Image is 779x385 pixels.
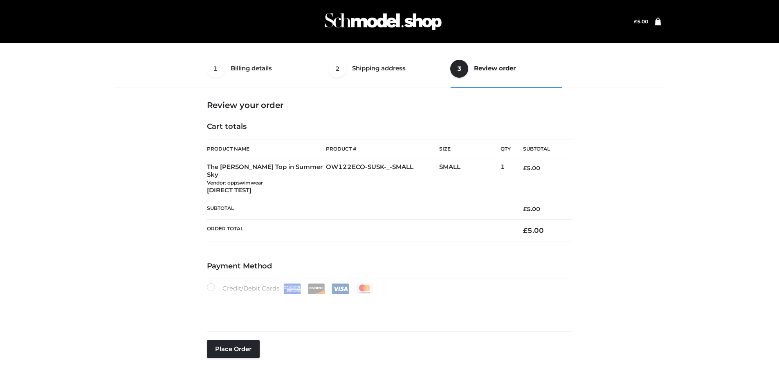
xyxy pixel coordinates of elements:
a: £5.00 [634,18,648,25]
h4: Payment Method [207,262,572,271]
td: The [PERSON_NAME] Top in Summer Sky [DIRECT TEST] [207,158,326,199]
bdi: 5.00 [523,164,540,172]
th: Size [439,140,496,158]
span: £ [523,164,527,172]
td: SMALL [439,158,501,199]
img: Discover [308,284,325,294]
bdi: 5.00 [523,205,540,213]
h4: Cart totals [207,122,572,131]
img: Amex [283,284,301,294]
small: Vendor: oppswimwear [207,180,263,186]
label: Credit/Debit Cards [207,283,374,294]
th: Subtotal [207,199,511,219]
img: Schmodel Admin 964 [322,5,445,38]
td: 1 [501,158,511,199]
h3: Review your order [207,100,572,110]
iframe: Secure payment input frame [205,293,571,322]
img: Mastercard [356,284,373,294]
th: Product # [326,140,439,158]
th: Product Name [207,140,326,158]
span: £ [523,226,528,234]
th: Order Total [207,219,511,241]
span: £ [634,18,637,25]
bdi: 5.00 [634,18,648,25]
bdi: 5.00 [523,226,544,234]
th: Qty [501,140,511,158]
th: Subtotal [511,140,572,158]
span: £ [523,205,527,213]
img: Visa [332,284,349,294]
button: Place order [207,340,260,358]
td: OW122ECO-SUSK-_-SMALL [326,158,439,199]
